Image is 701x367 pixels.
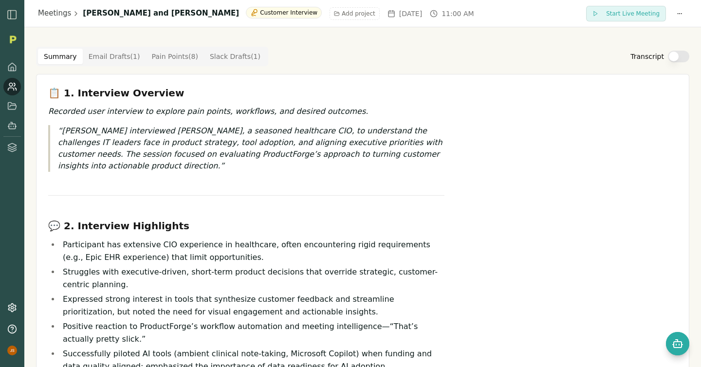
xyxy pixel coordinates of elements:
em: Recorded user interview to explore pain points, workflows, and desired outcomes. [48,107,368,116]
a: Meetings [38,8,71,19]
img: Organization logo [5,32,20,47]
li: Struggles with executive-driven, short-term product decisions that override strategic, customer-c... [60,266,444,291]
span: 11:00 AM [442,9,474,18]
button: Open chat [666,332,689,355]
h3: 📋 1. Interview Overview [48,86,444,100]
li: Expressed strong interest in tools that synthesize customer feedback and streamline prioritizatio... [60,293,444,318]
h3: 💬 2. Interview Highlights [48,219,444,233]
div: Customer Interview [246,7,322,18]
button: Summary [38,49,83,64]
li: Participant has extensive CIO experience in healthcare, often encountering rigid requirements (e.... [60,239,444,264]
button: Start Live Meeting [586,6,666,21]
span: Start Live Meeting [606,10,660,18]
button: Email Drafts ( 1 ) [83,49,146,64]
button: Help [3,320,21,338]
label: Transcript [630,52,664,61]
button: Add project [330,7,380,20]
button: Slack Drafts ( 1 ) [204,49,266,64]
button: Pain Points ( 8 ) [146,49,204,64]
img: sidebar [6,9,18,20]
span: [DATE] [399,9,422,18]
h1: [PERSON_NAME] and [PERSON_NAME] [83,8,239,19]
li: Positive reaction to ProductForge’s workflow automation and meeting intelligence—“That’s actually... [60,320,444,346]
img: profile [7,346,17,355]
p: [PERSON_NAME] interviewed [PERSON_NAME], a seasoned healthcare CIO, to understand the challenges ... [58,125,444,172]
span: Add project [342,10,375,18]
